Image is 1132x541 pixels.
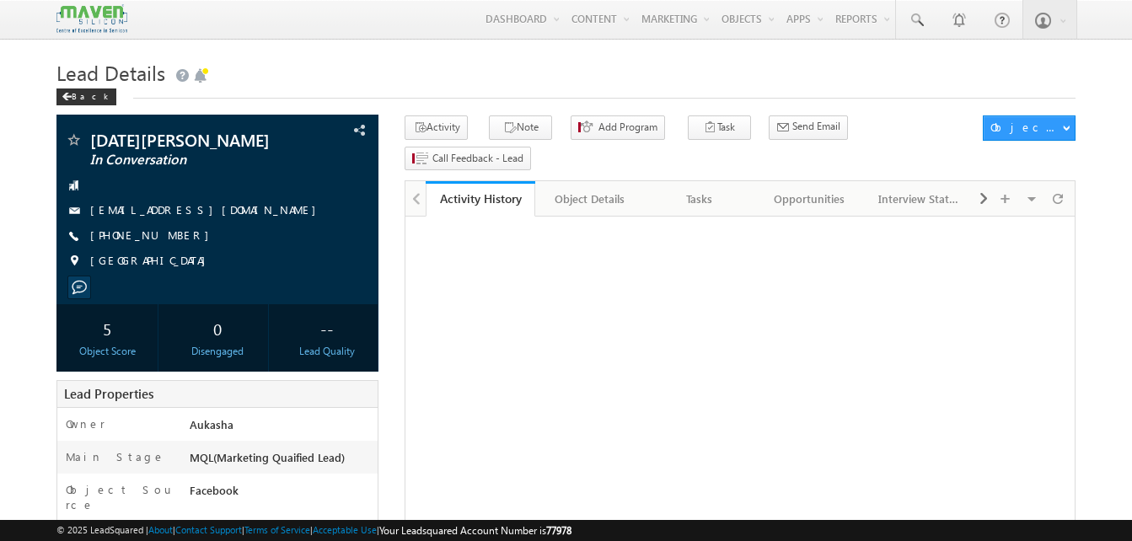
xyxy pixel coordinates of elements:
label: Object Source [66,482,174,512]
div: MQL(Marketing Quaified Lead) [185,449,378,473]
button: Task [688,115,751,140]
a: Opportunities [755,181,865,217]
button: Activity [405,115,468,140]
span: 77978 [546,524,571,537]
div: Interview Status [878,189,959,209]
label: Owner [66,416,105,431]
a: Object Details [535,181,645,217]
div: Object Details [549,189,630,209]
a: Acceptable Use [313,524,377,535]
a: About [148,524,173,535]
span: [PHONE_NUMBER] [90,228,217,244]
span: [DATE][PERSON_NAME] [90,131,288,148]
div: Tasks [659,189,740,209]
a: [EMAIL_ADDRESS][DOMAIN_NAME] [90,202,325,217]
a: Back [56,88,125,102]
div: Facebook [185,482,378,506]
button: Note [489,115,552,140]
a: Activity History [426,181,535,217]
label: Main Stage [66,449,165,464]
div: 5 [61,313,153,344]
img: Custom Logo [56,4,127,34]
span: Send Email [792,119,840,134]
span: Your Leadsquared Account Number is [379,524,571,537]
div: Object Actions [990,120,1062,135]
div: Object Score [61,344,153,359]
a: Interview Status [865,181,974,217]
span: © 2025 LeadSquared | | | | | [56,522,571,538]
span: In Conversation [90,152,288,169]
span: Lead Details [56,59,165,86]
div: Activity History [438,190,523,206]
div: 0 [171,313,264,344]
button: Call Feedback - Lead [405,147,531,171]
span: Lead Properties [64,385,153,402]
div: Disengaged [171,344,264,359]
a: Terms of Service [244,524,310,535]
span: [GEOGRAPHIC_DATA] [90,253,214,270]
span: Call Feedback - Lead [432,151,523,166]
a: Contact Support [175,524,242,535]
span: Add Program [598,120,657,135]
div: Back [56,88,116,105]
a: Tasks [646,181,755,217]
div: Opportunities [769,189,850,209]
button: Add Program [571,115,665,140]
button: Object Actions [983,115,1076,141]
button: Send Email [769,115,848,140]
span: Aukasha [190,417,233,431]
div: -- [281,313,373,344]
div: Lead Quality [281,344,373,359]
